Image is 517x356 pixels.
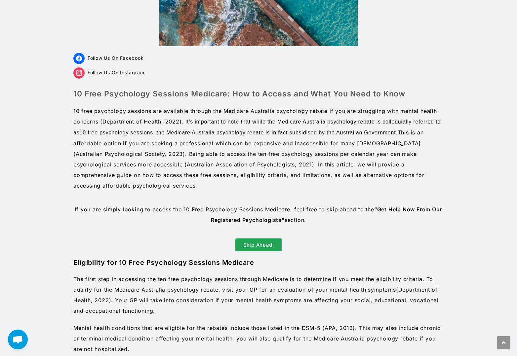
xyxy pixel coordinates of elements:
h2: Eligibility for 10 Free Psychology Sessions Medicare [73,258,444,267]
span: . [153,307,155,314]
a: Scroll to the top of the page [497,336,510,349]
span: Follow Us On Instagram [88,70,144,75]
span: Australian Psychological Society, 2023) [76,151,185,157]
span: Follow Us On Facebook [88,55,144,61]
a: Skip Ahead! [235,238,282,251]
p: If you are simply looking to access the 10 Free Psychology Sessions Medicare, feel free to skip a... [73,204,444,225]
a: Follow Us On Instagram [73,70,144,75]
span: PA, 2013) [329,325,355,331]
span: Skip Ahead! [243,242,274,247]
a: Follow Us On Facebook [73,55,144,61]
span: . Your GP will take into consideration if your mental health symptoms are affecting your social, ... [73,297,438,314]
h1: 10 Free Psychology Sessions Medicare: How to Access and What You Need to Know [73,89,444,99]
p: Mental health conditions that are eligible for the rebates include those listed in the DSM-5 (A [73,323,444,354]
span: . This may also include chronic or terminal medical condition affecting your mental health, you w... [73,325,441,352]
div: Open chat [8,330,28,349]
span: . Being able to access the ten free psychology sessions per calendar year can make psychological ... [73,151,424,189]
span: This is an affordable option if you are seeking a professional which can be expensive and inacces... [73,129,424,157]
span: It’s important to note that while the Medicare Australia psychology rebate is colloquially referr... [73,119,441,135]
span: 10 free psychology sessions, the Medicare Australia psychology rebate is in fact subsidised by th... [80,130,398,135]
p: The first step in accessing the ten free psychology sessions through Medicare is to determine if ... [73,274,444,316]
p: 10 free psychology sessions are available through the Medicare Australia psychology rebate if you... [73,106,444,191]
strong: “Get Help Now From Our Registered Psychologists” [211,206,442,223]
